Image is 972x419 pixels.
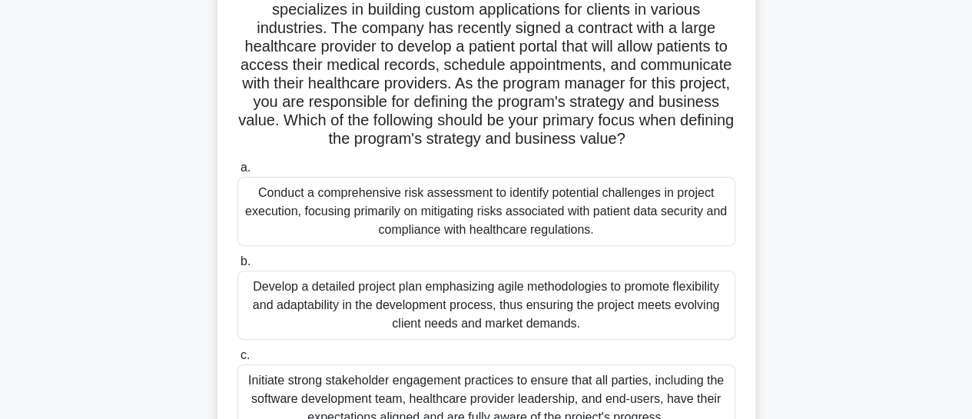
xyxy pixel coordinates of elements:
span: c. [241,348,250,361]
span: a. [241,161,250,174]
div: Conduct a comprehensive risk assessment to identify potential challenges in project execution, fo... [237,177,735,246]
div: Develop a detailed project plan emphasizing agile methodologies to promote flexibility and adapta... [237,271,735,340]
span: b. [241,254,250,268]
